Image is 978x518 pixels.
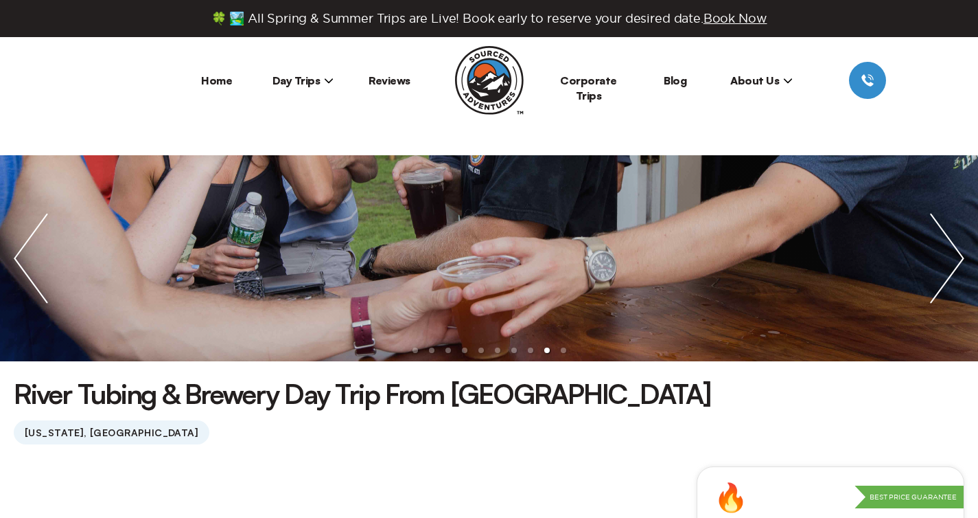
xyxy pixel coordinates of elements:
li: slide item 5 [478,348,484,353]
span: About Us [730,74,793,87]
p: Best Price Guarantee [854,486,964,509]
li: slide item 1 [412,348,418,353]
li: slide item 4 [462,348,467,353]
li: slide item 10 [561,348,566,353]
li: slide item 8 [528,348,533,353]
span: [US_STATE], [GEOGRAPHIC_DATA] [14,420,209,444]
li: slide item 6 [495,348,500,353]
a: Reviews [369,74,410,87]
a: Home [201,74,232,87]
li: slide item 3 [445,348,451,353]
a: Corporate Trips [560,74,617,102]
a: Blog [664,74,686,87]
div: 🔥 [714,484,748,511]
li: slide item 2 [429,348,434,353]
li: slide item 7 [511,348,517,353]
img: Sourced Adventures company logo [455,46,524,115]
span: 🍀 🏞️ All Spring & Summer Trips are Live! Book early to reserve your desired date. [211,11,767,26]
h1: River Tubing & Brewery Day Trip From [GEOGRAPHIC_DATA] [14,375,711,412]
span: Day Trips [272,74,334,87]
img: next slide / item [916,155,978,361]
span: Book Now [703,12,767,25]
li: slide item 9 [544,348,550,353]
